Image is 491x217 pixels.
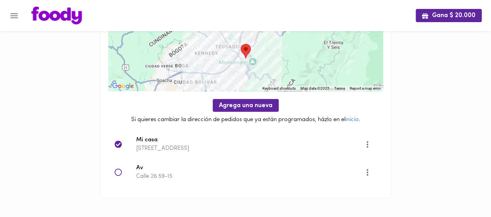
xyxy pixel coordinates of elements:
[5,6,24,25] button: Menu
[108,116,383,124] p: Si quieres cambiar la dirección de pedidos que ya están programados, házlo en el .
[136,144,364,153] p: [STREET_ADDRESS]
[334,86,345,90] a: Terms
[136,172,364,181] p: Calle 26 59-15
[136,164,364,173] span: Av
[213,99,279,112] button: Agrega una nueva
[446,172,483,209] iframe: Messagebird Livechat Widget
[416,9,482,22] button: Gana $ 20.000
[358,135,377,154] button: Opciones
[262,86,296,91] button: Keyboard shortcuts
[422,12,475,19] span: Gana $ 20.000
[110,81,136,91] a: Open this area in Google Maps (opens a new window)
[219,102,272,109] span: Agrega una nueva
[241,44,251,58] div: Tu dirección
[31,7,82,24] img: logo.png
[300,86,330,90] span: Map data ©2025
[358,163,377,182] button: More
[110,81,136,91] img: Google
[350,86,381,90] a: Report a map error
[345,117,359,123] a: inicio
[136,136,364,145] span: Mi casa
